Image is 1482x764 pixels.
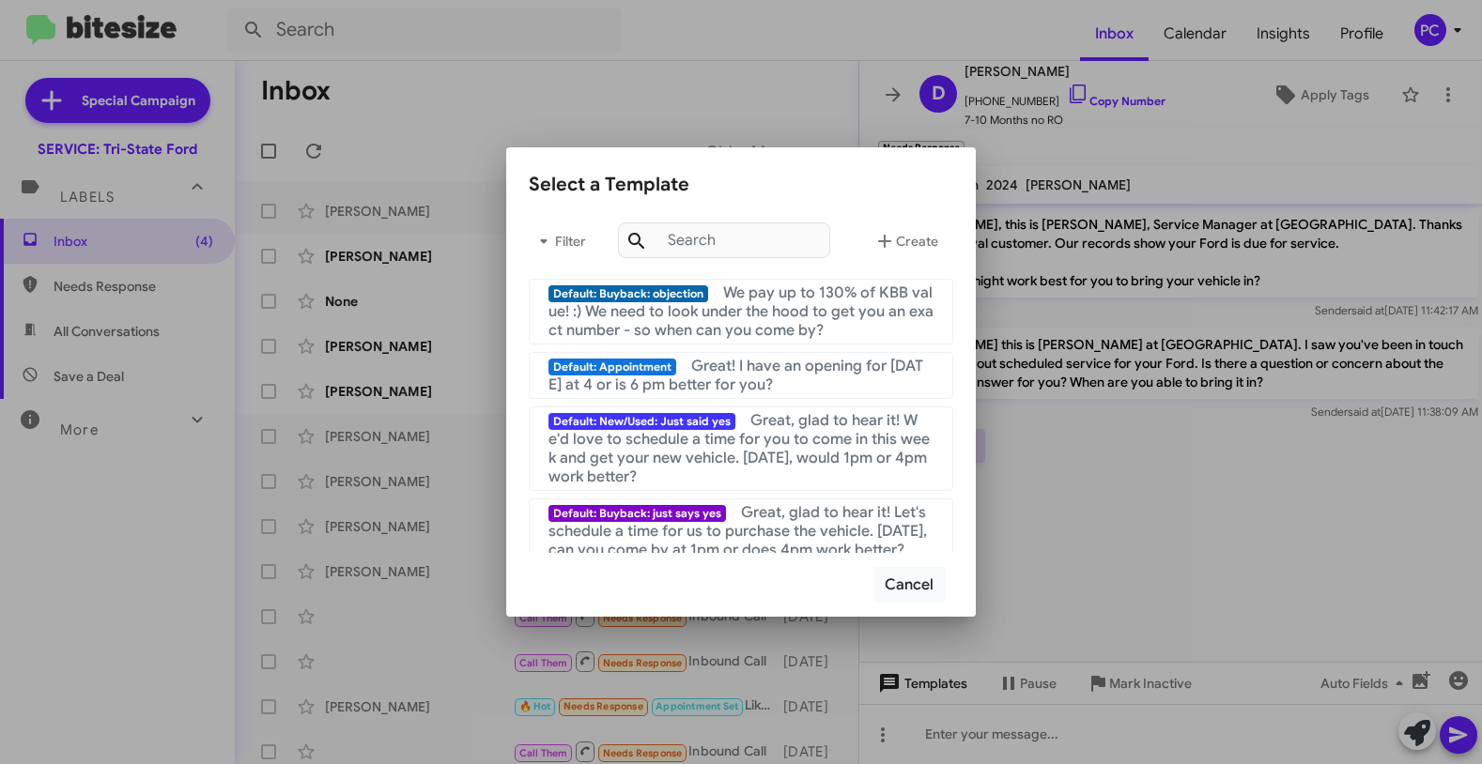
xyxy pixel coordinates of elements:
[548,505,726,522] span: Default: Buyback: just says yes
[858,219,953,264] button: Create
[548,357,923,394] span: Great! I have an opening for [DATE] at 4 or is 6 pm better for you?
[548,503,927,559] span: Great, glad to hear it! Let's schedule a time for us to purchase the vehicle. [DATE], can you com...
[548,411,930,486] span: Great, glad to hear it! We'd love to schedule a time for you to come in this week and get your ne...
[873,224,938,258] span: Create
[529,170,953,200] div: Select a Template
[548,283,934,340] span: We pay up to 130% of KBB value! :) We need to look under the hood to get you an exact number - so...
[548,285,708,302] span: Default: Buyback: objection
[548,413,735,430] span: Default: New/Used: Just said yes
[618,222,830,258] input: Search
[529,224,589,258] span: Filter
[548,359,676,375] span: Default: Appointment
[872,567,946,603] button: Cancel
[529,219,589,264] button: Filter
